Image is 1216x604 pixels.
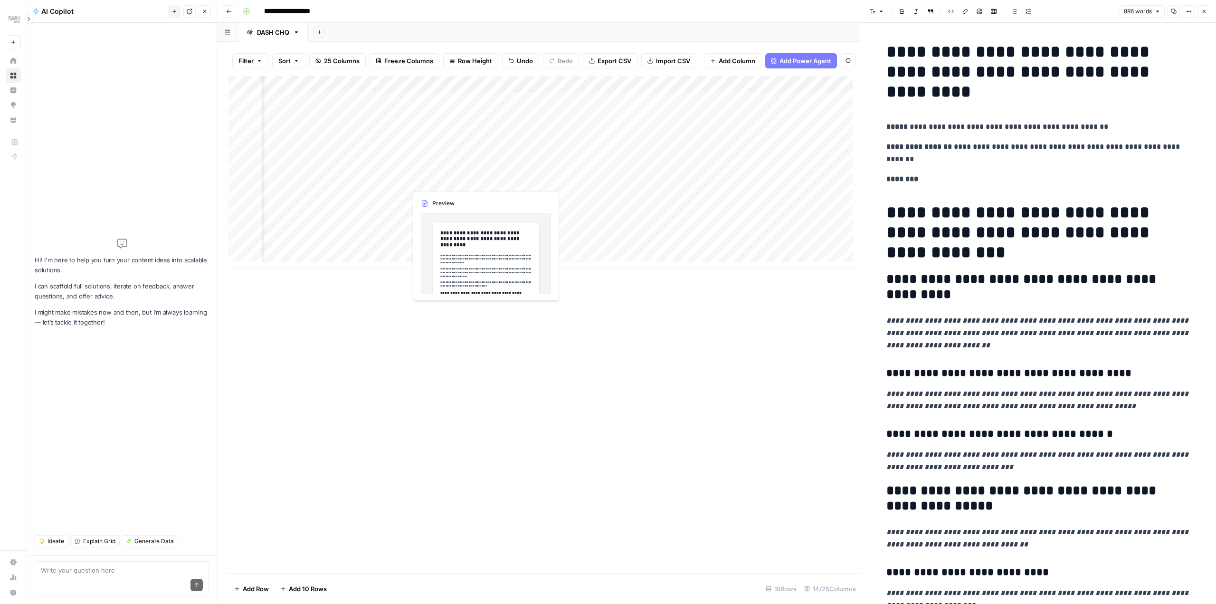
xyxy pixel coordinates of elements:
[558,56,573,66] span: Redo
[309,53,366,68] button: 25 Columns
[35,535,68,547] button: Ideate
[6,68,21,83] a: Browse
[6,83,21,98] a: Insights
[6,570,21,585] a: Usage
[134,537,174,546] span: Generate Data
[370,53,439,68] button: Freeze Columns
[238,56,254,66] span: Filter
[384,56,433,66] span: Freeze Columns
[33,7,165,16] div: AI Copilot
[598,56,631,66] span: Export CSV
[6,555,21,570] a: Settings
[458,56,492,66] span: Row Height
[443,53,498,68] button: Row Height
[517,56,533,66] span: Undo
[800,581,860,596] div: 14/25 Columns
[6,585,21,600] button: Help + Support
[656,56,690,66] span: Import CSV
[583,53,637,68] button: Export CSV
[502,53,539,68] button: Undo
[1120,5,1165,18] button: 886 words
[238,23,308,42] a: DASH CHQ
[6,11,23,28] img: Dash Logo
[1124,7,1152,16] span: 886 words
[83,537,115,546] span: Explain Grid
[232,53,268,68] button: Filter
[257,28,289,37] div: DASH CHQ
[6,97,21,113] a: Opportunities
[70,535,120,547] button: Explain Grid
[228,581,275,596] button: Add Row
[641,53,696,68] button: Import CSV
[719,56,755,66] span: Add Column
[543,53,579,68] button: Redo
[765,53,837,68] button: Add Power Agent
[278,56,291,66] span: Sort
[35,255,209,275] p: Hi! I'm here to help you turn your content ideas into scalable solutions.
[272,53,305,68] button: Sort
[289,584,327,594] span: Add 10 Rows
[6,8,21,31] button: Workspace: Dash
[779,56,831,66] span: Add Power Agent
[243,584,269,594] span: Add Row
[122,535,178,547] button: Generate Data
[704,53,761,68] button: Add Column
[324,56,360,66] span: 25 Columns
[275,581,332,596] button: Add 10 Rows
[47,537,64,546] span: Ideate
[6,53,21,68] a: Home
[762,581,800,596] div: 10 Rows
[35,307,209,327] p: I might make mistakes now and then, but I’m always learning — let’s tackle it together!
[35,281,209,301] p: I can scaffold full solutions, iterate on feedback, answer questions, and offer advice.
[6,112,21,127] a: Your Data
